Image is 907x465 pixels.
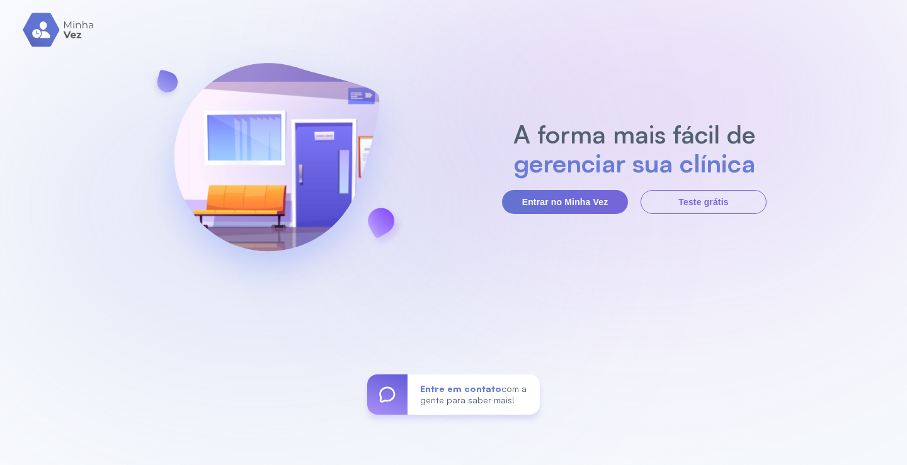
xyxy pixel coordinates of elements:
[507,148,762,177] h2: gerenciar sua clínica
[420,383,501,394] span: Entre em contato
[367,374,540,415] a: Entre em contatocom a gente para saber mais!
[23,13,95,47] img: logo.svg
[408,374,540,415] div: com a gente para saber mais!
[641,190,767,214] button: Teste grátis
[502,190,628,214] button: Entrar no Minha Vez
[140,30,413,303] img: banner-login.svg
[507,120,762,148] h2: A forma mais fácil de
